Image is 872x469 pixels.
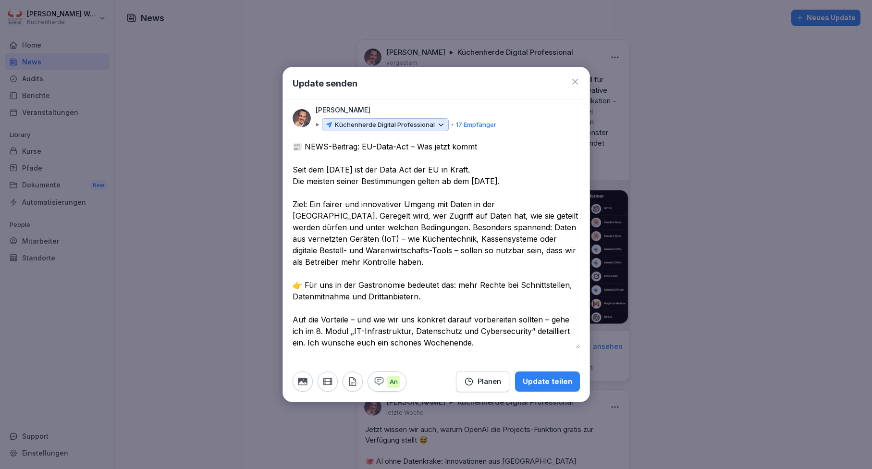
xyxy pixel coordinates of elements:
[387,376,400,388] p: An
[515,371,580,392] button: Update teilen
[456,371,509,392] button: Planen
[335,120,435,130] p: Küchenherde Digital Professional
[293,77,357,90] h1: Update senden
[464,376,501,387] div: Planen
[523,376,572,387] div: Update teilen
[293,109,311,127] img: blkuibim9ggwy8x0ihyxhg17.png
[316,105,370,115] p: [PERSON_NAME]
[456,120,496,130] p: 17 Empfänger
[368,371,406,392] button: An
